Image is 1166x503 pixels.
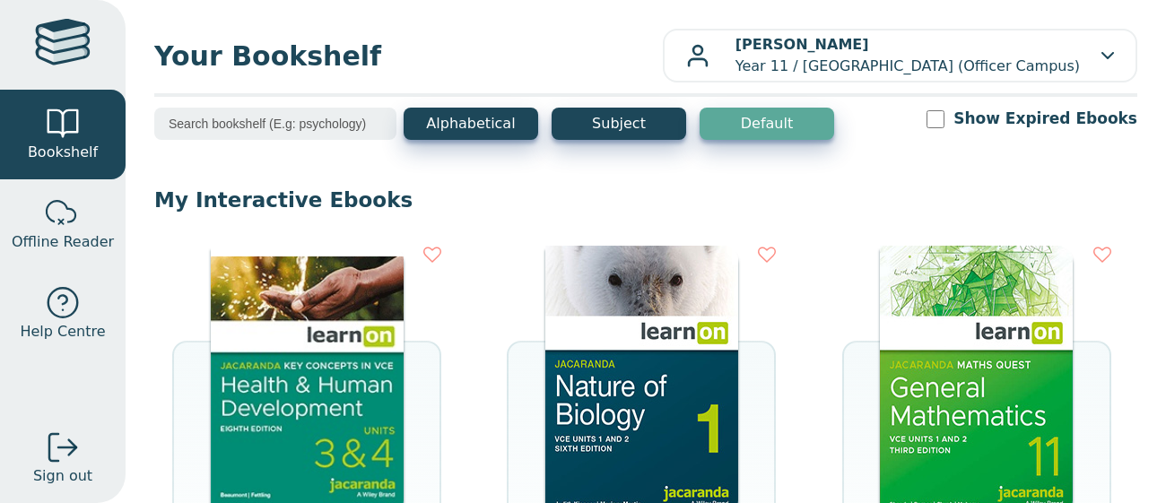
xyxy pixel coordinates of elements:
span: Sign out [33,465,92,487]
p: My Interactive Ebooks [154,186,1137,213]
label: Show Expired Ebooks [953,108,1137,130]
span: Offline Reader [12,231,114,253]
span: Bookshelf [28,142,98,163]
button: Alphabetical [404,108,538,140]
span: Your Bookshelf [154,36,663,76]
span: Help Centre [20,321,105,343]
input: Search bookshelf (E.g: psychology) [154,108,396,140]
button: Default [700,108,834,140]
button: Subject [552,108,686,140]
button: [PERSON_NAME]Year 11 / [GEOGRAPHIC_DATA] (Officer Campus) [663,29,1137,82]
b: [PERSON_NAME] [735,36,869,53]
p: Year 11 / [GEOGRAPHIC_DATA] (Officer Campus) [735,34,1080,77]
